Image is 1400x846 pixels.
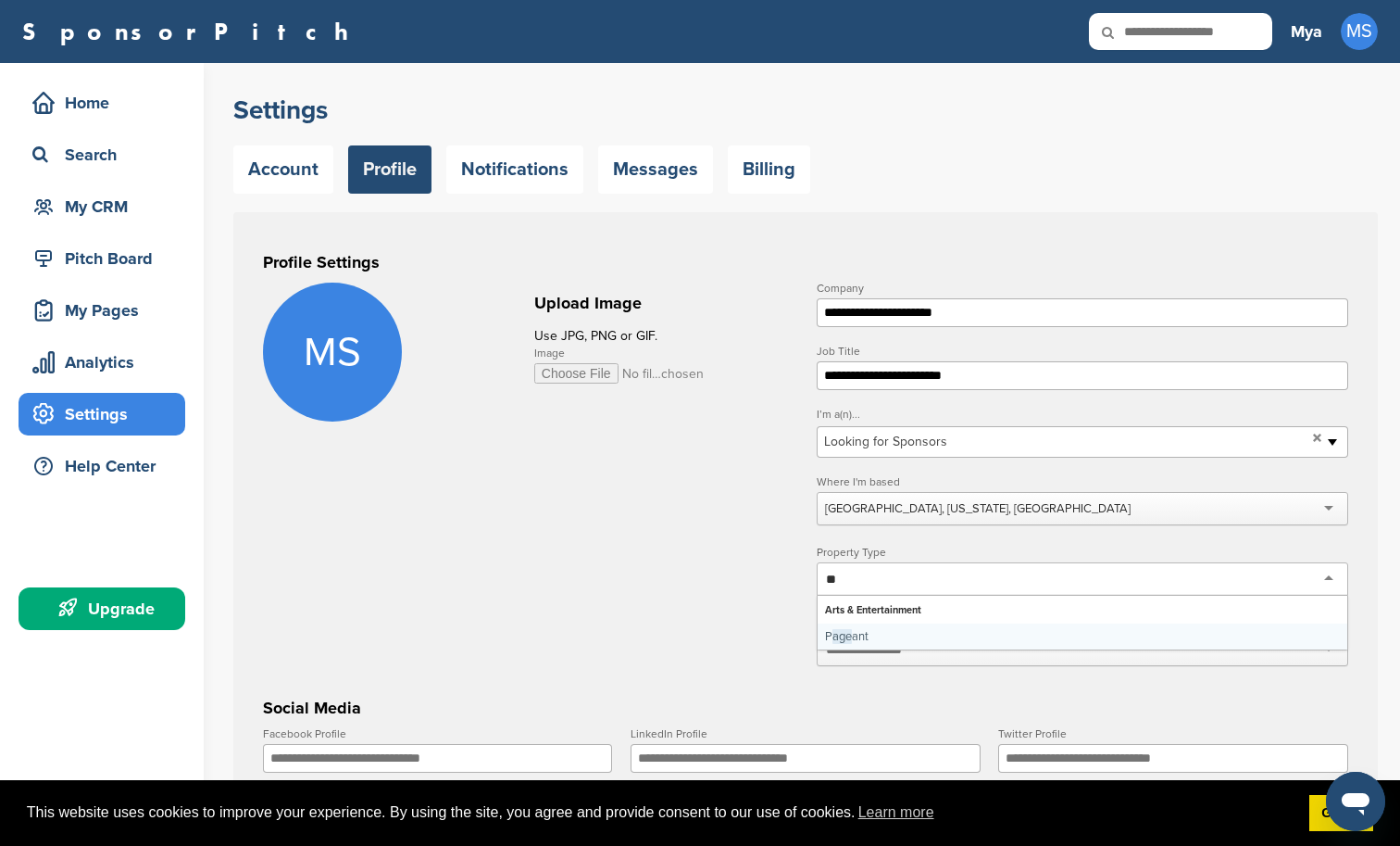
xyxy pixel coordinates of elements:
[1326,772,1385,831] iframe: Button to launch messaging window
[825,500,1131,517] div: [GEOGRAPHIC_DATA], [US_STATE], [GEOGRAPHIC_DATA]
[728,145,810,194] a: Billing
[19,289,185,332] a: My Pages
[28,190,185,223] div: My CRM
[28,294,185,327] div: My Pages
[28,242,185,275] div: Pitch Board
[817,346,1348,357] label: Job Title
[233,145,333,194] a: Account
[817,409,1348,420] label: I’m a(n)...
[1341,13,1378,50] span: MS
[817,283,1348,294] label: Company
[28,449,185,483] div: Help Center
[1291,11,1322,52] a: Mya
[998,728,1347,739] label: Twitter Profile
[28,86,185,120] div: Home
[19,185,185,228] a: My CRM
[818,624,1347,650] div: P ant
[19,445,185,487] a: Help Center
[856,799,937,827] a: learn more about cookies
[19,341,185,384] a: Analytics
[1291,19,1322,44] h3: Mya
[534,291,794,316] h2: Upload Image
[598,145,713,194] a: Messages
[631,728,980,739] label: LinkedIn Profile
[233,94,1378,127] h2: Settings
[817,476,1348,487] label: Where I'm based
[348,145,431,194] a: Profile
[28,592,185,625] div: Upgrade
[263,249,1348,275] h3: Profile Settings
[19,82,185,124] a: Home
[818,596,1347,624] div: Arts & Entertainment
[263,728,612,739] label: Facebook Profile
[263,695,1348,721] h3: Social Media
[19,393,185,436] a: Settings
[28,398,185,431] div: Settings
[19,587,185,630] a: Upgrade
[534,347,794,359] label: Image
[446,145,583,194] a: Notifications
[824,431,1306,453] span: Looking for Sponsors
[1309,795,1373,832] a: dismiss cookie message
[19,133,185,176] a: Search
[263,283,402,422] span: MS
[27,799,1294,827] span: This website uses cookies to improve your experience. By using the site, you agree and provide co...
[19,237,185,280] a: Pitch Board
[28,346,185,379] div: Analytics
[22,19,360,44] a: SponsorPitch
[817,547,1348,558] label: Property Type
[534,324,794,347] p: Use JPG, PNG or GIF.
[832,629,852,644] span: age
[28,138,185,171] div: Search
